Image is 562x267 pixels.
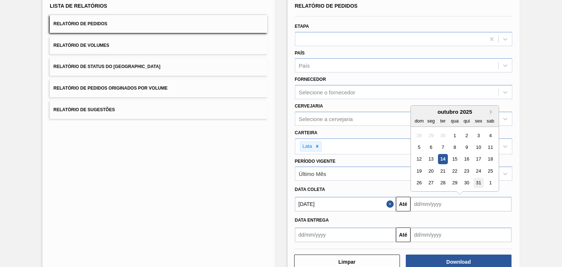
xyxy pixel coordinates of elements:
label: Período Vigente [295,159,336,164]
div: month 2025-10 [413,129,496,189]
div: Choose quarta-feira, 29 de outubro de 2025 [450,178,460,188]
div: Choose domingo, 5 de outubro de 2025 [414,142,424,152]
div: Selecione a cervejaria [299,116,353,122]
input: dd/mm/yyyy [295,227,396,242]
span: Relatório de Status do [GEOGRAPHIC_DATA] [53,64,160,69]
label: Fornecedor [295,77,326,82]
span: Lista de Relatórios [50,3,107,9]
div: qua [450,116,460,126]
div: Not available domingo, 28 de setembro de 2025 [414,131,424,140]
label: Carteira [295,130,318,135]
div: Choose quarta-feira, 8 de outubro de 2025 [450,142,460,152]
span: Relatório de Sugestões [53,107,115,112]
div: Choose terça-feira, 14 de outubro de 2025 [438,154,448,164]
div: Último Mês [299,171,326,177]
div: Choose sexta-feira, 3 de outubro de 2025 [473,131,483,140]
div: Choose sábado, 11 de outubro de 2025 [486,142,495,152]
div: País [299,63,310,69]
div: Choose quinta-feira, 2 de outubro de 2025 [462,131,472,140]
div: Choose sexta-feira, 24 de outubro de 2025 [473,166,483,176]
div: Choose domingo, 12 de outubro de 2025 [414,154,424,164]
div: Not available terça-feira, 30 de setembro de 2025 [438,131,448,140]
button: Até [396,197,411,211]
div: Choose terça-feira, 21 de outubro de 2025 [438,166,448,176]
span: Data Entrega [295,218,329,223]
label: Cervejaria [295,104,323,109]
button: Relatório de Status do [GEOGRAPHIC_DATA] [50,58,267,76]
div: seg [426,116,436,126]
div: Lata [300,142,313,151]
label: Etapa [295,24,309,29]
button: Até [396,227,411,242]
input: dd/mm/yyyy [411,227,512,242]
div: Choose domingo, 19 de outubro de 2025 [414,166,424,176]
div: Choose terça-feira, 28 de outubro de 2025 [438,178,448,188]
div: Choose sábado, 18 de outubro de 2025 [486,154,495,164]
span: Relatório de Pedidos [295,3,358,9]
span: Relatório de Pedidos [53,21,107,26]
div: Choose sábado, 25 de outubro de 2025 [486,166,495,176]
div: dom [414,116,424,126]
span: Relatório de Volumes [53,43,109,48]
button: Relatório de Pedidos Originados por Volume [50,79,267,97]
label: País [295,50,305,56]
button: Relatório de Pedidos [50,15,267,33]
button: Close [386,197,396,211]
div: Choose sábado, 4 de outubro de 2025 [486,131,495,140]
div: qui [462,116,472,126]
div: Choose segunda-feira, 6 de outubro de 2025 [426,142,436,152]
div: Selecione o fornecedor [299,89,355,95]
div: Choose quarta-feira, 1 de outubro de 2025 [450,131,460,140]
div: Choose quarta-feira, 15 de outubro de 2025 [450,154,460,164]
div: Choose quinta-feira, 23 de outubro de 2025 [462,166,472,176]
div: sab [486,116,495,126]
div: Choose segunda-feira, 13 de outubro de 2025 [426,154,436,164]
input: dd/mm/yyyy [295,197,396,211]
div: Choose domingo, 26 de outubro de 2025 [414,178,424,188]
div: Choose quinta-feira, 30 de outubro de 2025 [462,178,472,188]
div: Choose terça-feira, 7 de outubro de 2025 [438,142,448,152]
div: Choose sábado, 1 de novembro de 2025 [486,178,495,188]
div: Choose segunda-feira, 27 de outubro de 2025 [426,178,436,188]
div: ter [438,116,448,126]
button: Next Month [490,109,495,114]
div: outubro 2025 [411,109,499,115]
div: Choose sexta-feira, 10 de outubro de 2025 [473,142,483,152]
div: Choose quinta-feira, 9 de outubro de 2025 [462,142,472,152]
button: Relatório de Sugestões [50,101,267,119]
span: Relatório de Pedidos Originados por Volume [53,86,168,91]
button: Relatório de Volumes [50,37,267,54]
div: Choose sexta-feira, 31 de outubro de 2025 [473,178,483,188]
span: Data coleta [295,187,325,192]
div: Choose segunda-feira, 20 de outubro de 2025 [426,166,436,176]
input: dd/mm/yyyy [411,197,512,211]
div: Choose quinta-feira, 16 de outubro de 2025 [462,154,472,164]
div: Choose sexta-feira, 17 de outubro de 2025 [473,154,483,164]
div: Not available segunda-feira, 29 de setembro de 2025 [426,131,436,140]
div: sex [473,116,483,126]
div: Choose quarta-feira, 22 de outubro de 2025 [450,166,460,176]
